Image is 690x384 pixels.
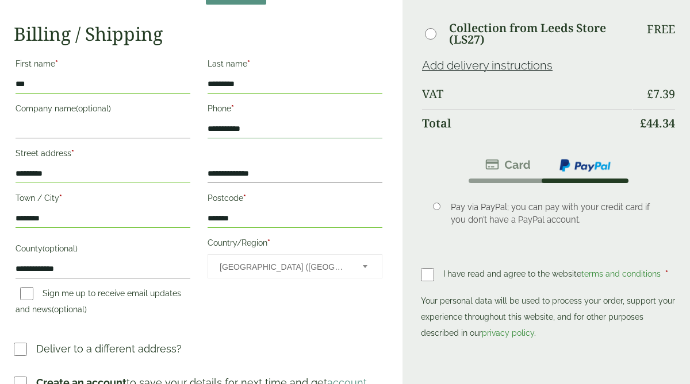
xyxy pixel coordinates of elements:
[665,269,668,278] abbr: required
[640,115,675,131] bdi: 44.34
[20,287,33,300] input: Sign me up to receive email updates and news(optional)
[247,59,250,68] abbr: required
[208,100,382,120] label: Phone
[52,305,87,314] span: (optional)
[449,22,632,45] label: Collection from Leeds Store (LS27)
[485,158,531,172] img: stripe.png
[36,341,182,356] p: Deliver to a different address?
[482,328,534,338] a: privacy policy
[76,104,111,113] span: (optional)
[16,145,190,165] label: Street address
[59,193,62,203] abbr: required
[220,255,347,279] span: United Kingdom (UK)
[422,109,632,137] th: Total
[16,190,190,210] label: Town / City
[422,59,553,72] a: Add delivery instructions
[443,269,663,278] span: I have read and agree to the website
[421,293,676,341] p: Your personal data will be used to process your order, support your experience throughout this we...
[208,254,382,278] span: Country/Region
[647,86,653,102] span: £
[16,241,190,260] label: County
[208,56,382,75] label: Last name
[647,22,675,36] p: Free
[208,190,382,210] label: Postcode
[243,193,246,203] abbr: required
[43,244,78,253] span: (optional)
[647,86,675,102] bdi: 7.39
[422,80,632,108] th: VAT
[55,59,58,68] abbr: required
[421,344,676,370] iframe: PayPal
[14,23,384,45] h2: Billing / Shipping
[558,158,612,173] img: ppcp-gateway.png
[16,56,190,75] label: First name
[16,100,190,120] label: Company name
[581,269,661,278] a: terms and conditions
[71,149,74,158] abbr: required
[640,115,646,131] span: £
[451,201,659,226] p: Pay via PayPal; you can pay with your credit card if you don’t have a PayPal account.
[231,104,234,113] abbr: required
[208,235,382,254] label: Country/Region
[267,238,270,247] abbr: required
[16,289,181,317] label: Sign me up to receive email updates and news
